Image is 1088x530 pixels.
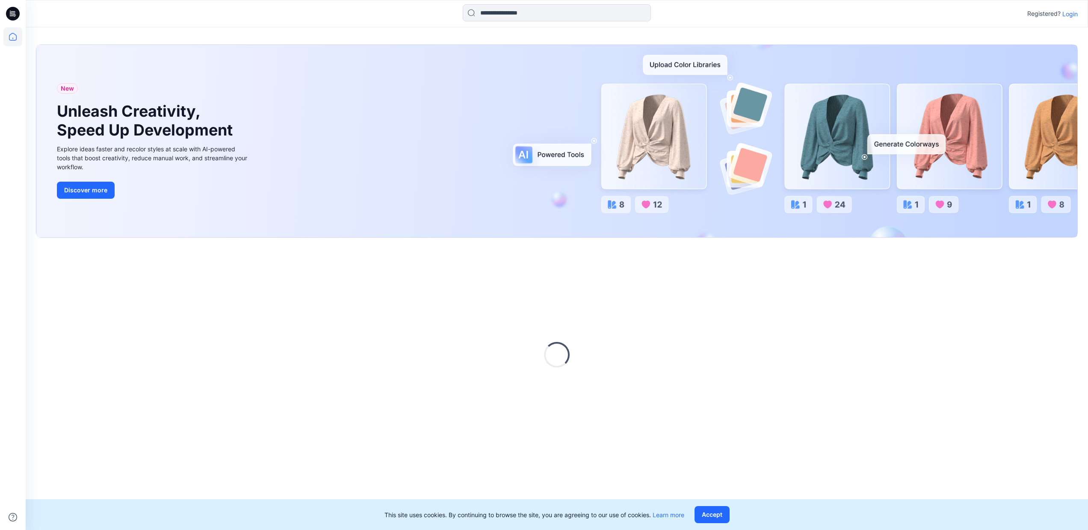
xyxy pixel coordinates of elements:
[57,182,115,199] button: Discover more
[653,511,684,518] a: Learn more
[57,102,237,139] h1: Unleash Creativity, Speed Up Development
[57,144,249,171] div: Explore ideas faster and recolor styles at scale with AI-powered tools that boost creativity, red...
[1027,9,1061,19] p: Registered?
[57,182,249,199] a: Discover more
[61,83,74,94] span: New
[384,510,684,519] p: This site uses cookies. By continuing to browse the site, you are agreeing to our use of cookies.
[1062,9,1078,18] p: Login
[695,506,730,523] button: Accept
